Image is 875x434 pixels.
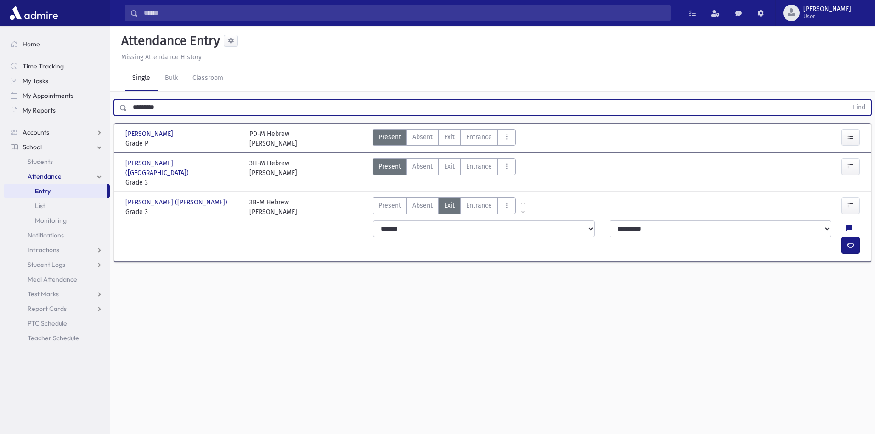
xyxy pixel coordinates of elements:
a: Report Cards [4,301,110,316]
span: Test Marks [28,290,59,298]
span: List [35,202,45,210]
a: Home [4,37,110,51]
span: Accounts [23,128,49,136]
div: AttTypes [373,158,516,187]
span: Infractions [28,246,59,254]
a: Attendance [4,169,110,184]
span: Student Logs [28,260,65,269]
a: Bulk [158,66,185,91]
span: Entry [35,187,51,195]
span: Present [378,132,401,142]
span: Attendance [28,172,62,180]
span: Absent [412,201,433,210]
span: Grade 3 [125,178,240,187]
a: My Reports [4,103,110,118]
span: Present [378,162,401,171]
span: [PERSON_NAME] ([GEOGRAPHIC_DATA]) [125,158,240,178]
span: Present [378,201,401,210]
a: Entry [4,184,107,198]
span: Entrance [466,162,492,171]
a: Accounts [4,125,110,140]
span: Meal Attendance [28,275,77,283]
span: User [803,13,851,20]
img: AdmirePro [7,4,60,22]
span: PTC Schedule [28,319,67,327]
u: Missing Attendance History [121,53,202,61]
a: Infractions [4,242,110,257]
button: Find [847,100,871,115]
span: Report Cards [28,304,67,313]
a: School [4,140,110,154]
span: Monitoring [35,216,67,225]
span: [PERSON_NAME] [803,6,851,13]
a: Classroom [185,66,231,91]
a: Time Tracking [4,59,110,73]
span: Entrance [466,201,492,210]
span: My Appointments [23,91,73,100]
a: Monitoring [4,213,110,228]
span: Grade P [125,139,240,148]
span: [PERSON_NAME] ([PERSON_NAME]) [125,197,229,207]
div: AttTypes [373,197,516,217]
span: Entrance [466,132,492,142]
div: AttTypes [373,129,516,148]
div: 3H-M Hebrew [PERSON_NAME] [249,158,297,187]
span: Time Tracking [23,62,64,70]
h5: Attendance Entry [118,33,220,49]
a: My Tasks [4,73,110,88]
a: Missing Attendance History [118,53,202,61]
a: Notifications [4,228,110,242]
span: Grade 3 [125,207,240,217]
span: Exit [444,201,455,210]
span: Absent [412,132,433,142]
a: My Appointments [4,88,110,103]
a: Meal Attendance [4,272,110,287]
span: Absent [412,162,433,171]
a: Test Marks [4,287,110,301]
span: Home [23,40,40,48]
span: School [23,143,42,151]
a: PTC Schedule [4,316,110,331]
a: Students [4,154,110,169]
span: Exit [444,132,455,142]
input: Search [138,5,670,21]
a: Single [125,66,158,91]
span: Exit [444,162,455,171]
div: 3B-M Hebrew [PERSON_NAME] [249,197,297,217]
span: [PERSON_NAME] [125,129,175,139]
span: My Tasks [23,77,48,85]
a: Student Logs [4,257,110,272]
div: PD-M Hebrew [PERSON_NAME] [249,129,297,148]
span: My Reports [23,106,56,114]
span: Students [28,158,53,166]
a: Teacher Schedule [4,331,110,345]
span: Teacher Schedule [28,334,79,342]
span: Notifications [28,231,64,239]
a: List [4,198,110,213]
